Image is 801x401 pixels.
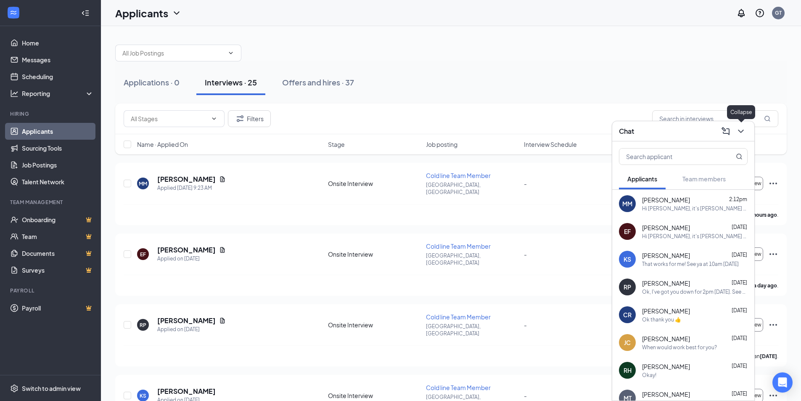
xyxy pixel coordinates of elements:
span: [DATE] [732,335,747,341]
h3: Chat [619,127,634,136]
svg: Ellipses [768,178,778,189]
div: RH [624,366,632,374]
span: - [524,392,527,399]
svg: Collapse [81,9,90,17]
span: [PERSON_NAME] [642,390,690,398]
span: 2:12pm [729,196,747,202]
div: Hi [PERSON_NAME], it's [PERSON_NAME] from [PERSON_NAME]'s. We are setting up interviews for open ... [642,205,748,212]
button: ChevronDown [734,125,748,138]
div: That works for me! See ya at 10am [DATE] [642,260,739,268]
a: Scheduling [22,68,94,85]
a: Home [22,35,94,51]
button: Filter Filters [228,110,271,127]
div: Reporting [22,89,94,98]
svg: Filter [235,114,245,124]
svg: Settings [10,384,19,393]
span: - [524,321,527,329]
div: EF [140,251,146,258]
span: [DATE] [732,224,747,230]
div: Ok thank you 👍 [642,316,681,323]
div: CR [623,311,632,319]
svg: ChevronDown [172,8,182,18]
div: EF [624,227,631,236]
div: Offers and hires · 37 [282,77,354,88]
div: GT [775,9,782,16]
svg: MagnifyingGlass [764,115,771,122]
input: All Stages [131,114,207,123]
div: Hiring [10,110,92,117]
div: Open Intercom Messenger [772,372,793,393]
input: All Job Postings [122,48,224,58]
a: PayrollCrown [22,300,94,316]
svg: Notifications [736,8,746,18]
span: [PERSON_NAME] [642,196,690,204]
div: JC [624,338,631,347]
span: Name · Applied On [137,140,188,149]
a: Sourcing Tools [22,140,94,157]
div: Onsite Interview [328,391,421,400]
div: Onsite Interview [328,179,421,188]
p: [GEOGRAPHIC_DATA], [GEOGRAPHIC_DATA] [426,323,519,337]
span: Applicants [627,175,657,183]
svg: Document [219,247,226,253]
span: Stage [328,140,345,149]
svg: ComposeMessage [721,126,731,136]
div: Applied on [DATE] [157,255,226,263]
div: RP [140,321,146,329]
p: [GEOGRAPHIC_DATA], [GEOGRAPHIC_DATA] [426,252,519,266]
a: DocumentsCrown [22,245,94,262]
span: [PERSON_NAME] [642,223,690,232]
svg: QuestionInfo [755,8,765,18]
button: ComposeMessage [719,125,732,138]
svg: Document [219,176,226,183]
span: [PERSON_NAME] [642,362,690,371]
h5: [PERSON_NAME] [157,175,216,184]
input: Search in interviews [652,110,778,127]
div: Ok, I've got you down for 2pm [DATE]. See ya then! [642,288,748,295]
div: Onsite Interview [328,321,421,329]
span: [PERSON_NAME] [642,307,690,315]
div: Hi [PERSON_NAME], it's [PERSON_NAME] from [PERSON_NAME]'s. We are setting up interviews for open ... [642,233,748,240]
a: Applicants [22,123,94,140]
div: MM [139,180,147,187]
svg: ChevronDown [227,50,234,56]
span: [DATE] [732,363,747,369]
div: Applied [DATE] 9:23 AM [157,184,226,192]
div: Switch to admin view [22,384,81,393]
div: Payroll [10,287,92,294]
span: Job posting [426,140,457,149]
a: Messages [22,51,94,68]
h5: [PERSON_NAME] [157,387,216,396]
div: Applied on [DATE] [157,325,226,334]
b: 6 hours ago [749,212,777,218]
svg: MagnifyingGlass [736,153,743,160]
p: [GEOGRAPHIC_DATA], [GEOGRAPHIC_DATA] [426,181,519,196]
span: Cold line Team Member [426,384,491,391]
a: SurveysCrown [22,262,94,279]
svg: Ellipses [768,320,778,330]
span: [DATE] [732,252,747,258]
b: a day ago [753,282,777,289]
span: - [524,180,527,187]
h5: [PERSON_NAME] [157,316,216,325]
div: Applications · 0 [124,77,180,88]
span: Team members [682,175,726,183]
span: [DATE] [732,279,747,286]
div: RP [624,283,631,291]
a: Talent Network [22,173,94,190]
div: Team Management [10,199,92,206]
h5: [PERSON_NAME] [157,245,216,255]
span: [DATE] [732,390,747,397]
div: MM [622,199,632,208]
span: [PERSON_NAME] [642,251,690,260]
svg: Ellipses [768,249,778,259]
div: KS [140,392,146,399]
span: Interview Schedule [524,140,577,149]
div: Interviews · 25 [205,77,257,88]
span: Cold line Team Member [426,242,491,250]
a: TeamCrown [22,228,94,245]
svg: WorkstreamLogo [9,8,18,17]
div: KS [624,255,631,263]
svg: Ellipses [768,390,778,401]
span: [DATE] [732,307,747,313]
